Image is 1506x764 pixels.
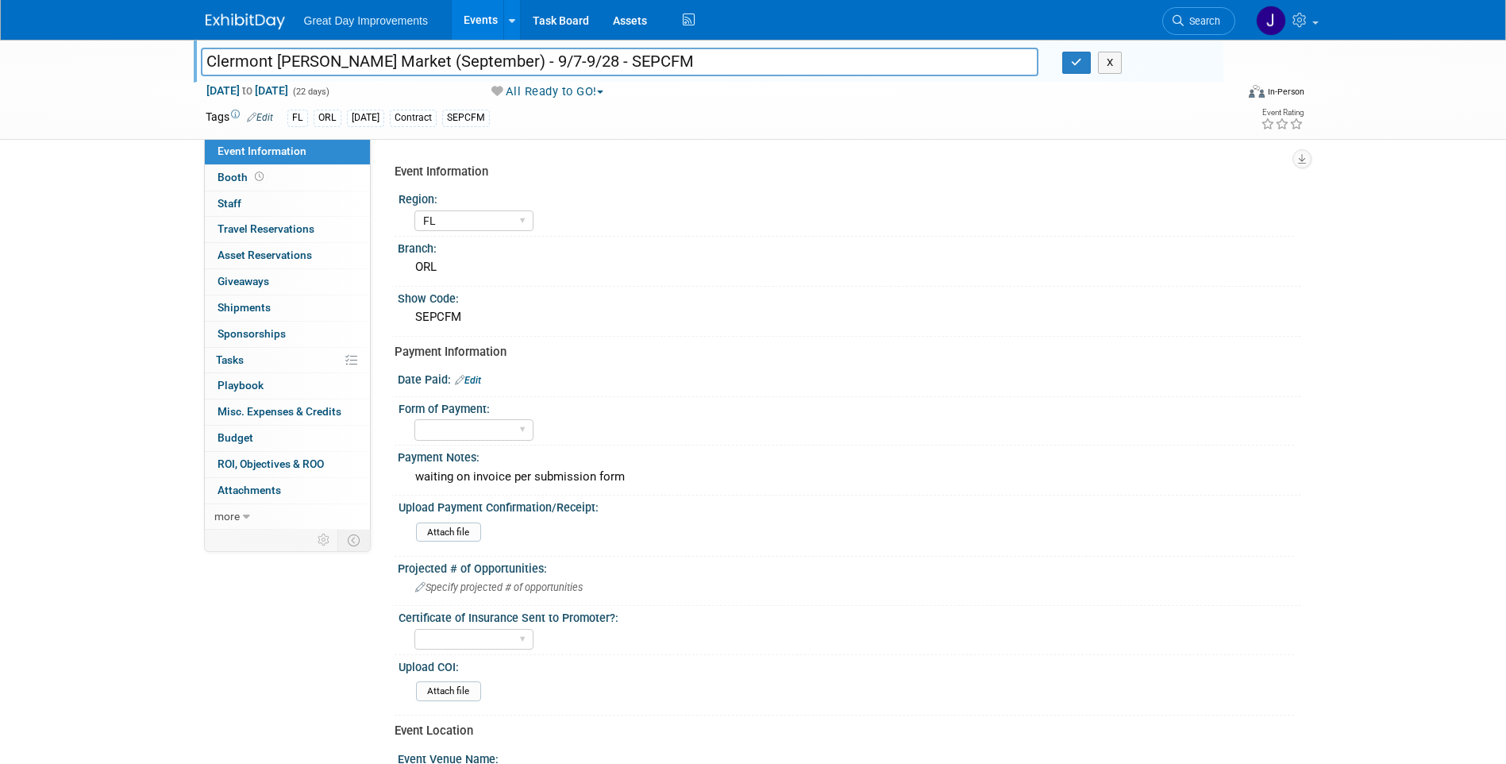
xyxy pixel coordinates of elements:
[314,110,341,126] div: ORL
[205,322,370,347] a: Sponsorships
[398,446,1301,465] div: Payment Notes:
[218,301,271,314] span: Shipments
[205,269,370,295] a: Giveaways
[399,606,1294,626] div: Certificate of Insurance Sent to Promoter?:
[206,83,289,98] span: [DATE] [DATE]
[410,465,1289,489] div: waiting on invoice per submission form
[205,426,370,451] a: Budget
[1184,15,1220,27] span: Search
[1142,83,1305,106] div: Event Format
[205,452,370,477] a: ROI, Objectives & ROO
[399,187,1294,207] div: Region:
[410,255,1289,280] div: ORL
[1098,52,1123,74] button: X
[486,83,610,100] button: All Ready to GO!
[205,243,370,268] a: Asset Reservations
[218,249,312,261] span: Asset Reservations
[205,217,370,242] a: Travel Reservations
[252,171,267,183] span: Booth not reserved yet
[218,457,324,470] span: ROI, Objectives & ROO
[1162,7,1235,35] a: Search
[205,504,370,530] a: more
[399,655,1294,675] div: Upload COI:
[240,84,255,97] span: to
[214,510,240,523] span: more
[398,368,1301,388] div: Date Paid:
[218,405,341,418] span: Misc. Expenses & Credits
[399,496,1294,515] div: Upload Payment Confirmation/Receipt:
[410,305,1289,330] div: SEPCFM
[205,295,370,321] a: Shipments
[398,557,1301,577] div: Projected # of Opportunities:
[1256,6,1286,36] img: Jennifer Hockstra
[390,110,437,126] div: Contract
[247,112,273,123] a: Edit
[218,145,306,157] span: Event Information
[310,530,338,550] td: Personalize Event Tab Strip
[218,431,253,444] span: Budget
[218,171,267,183] span: Booth
[395,344,1289,361] div: Payment Information
[1249,85,1265,98] img: Format-Inperson.png
[218,222,314,235] span: Travel Reservations
[218,275,269,287] span: Giveaways
[291,87,329,97] span: (22 days)
[206,14,285,29] img: ExhibitDay
[1267,86,1304,98] div: In-Person
[455,375,481,386] a: Edit
[347,110,384,126] div: [DATE]
[218,197,241,210] span: Staff
[218,484,281,496] span: Attachments
[205,191,370,217] a: Staff
[398,237,1301,257] div: Branch:
[395,723,1289,739] div: Event Location
[395,164,1289,180] div: Event Information
[205,139,370,164] a: Event Information
[442,110,490,126] div: SEPCFM
[287,110,308,126] div: FL
[205,165,370,191] a: Booth
[415,581,583,593] span: Specify projected # of opportunities
[304,14,428,27] span: Great Day Improvements
[337,530,370,550] td: Toggle Event Tabs
[218,379,264,392] span: Playbook
[1261,109,1304,117] div: Event Rating
[205,399,370,425] a: Misc. Expenses & Credits
[216,353,244,366] span: Tasks
[205,373,370,399] a: Playbook
[399,397,1294,417] div: Form of Payment:
[398,287,1301,307] div: Show Code:
[218,327,286,340] span: Sponsorships
[205,348,370,373] a: Tasks
[206,109,273,127] td: Tags
[205,478,370,504] a: Attachments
